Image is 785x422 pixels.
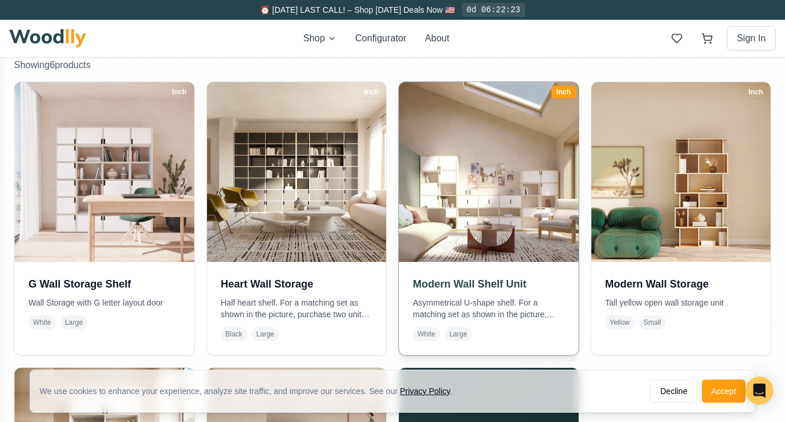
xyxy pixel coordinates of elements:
[743,86,768,98] div: Inch
[221,276,373,292] h3: Heart Wall Storage
[207,82,387,262] img: Heart Wall Storage
[413,276,565,292] h3: Modern Wall Shelf Unit
[359,86,384,98] div: Inch
[28,276,180,292] h3: G Wall Storage Shelf
[221,327,247,341] span: Black
[394,77,583,266] img: Modern Wall Shelf Unit
[303,31,336,45] button: Shop
[28,297,180,308] p: Wall Storage with G letter layout door
[355,31,406,45] button: Configurator
[60,315,88,329] span: Large
[14,58,771,72] p: Showing 6 product s
[605,297,757,308] p: Tall yellow open wall storage unit
[605,276,757,292] h3: Modern Wall Storage
[28,315,56,329] span: White
[462,3,524,17] div: 0d 06:22:23
[260,5,455,15] span: ⏰ [DATE] LAST CALL! – Shop [DATE] Deals Now 🇺🇸
[639,315,666,329] span: Small
[15,82,194,262] img: G Wall Storage Shelf
[413,297,565,320] p: Asymmetrical U-shape shelf. For a matching set as shown in the picture, purchase all three units.
[745,377,773,405] div: Open Intercom Messenger
[605,315,634,329] span: Yellow
[425,31,449,45] button: About
[9,29,86,48] img: Woodlly
[252,327,279,341] span: Large
[400,386,450,396] a: Privacy Policy
[413,327,440,341] span: White
[702,380,745,403] button: Accept
[167,86,192,98] div: Inch
[40,385,462,397] div: We use cookies to enhance your experience, analyze site traffic, and improve our services. See our .
[650,380,697,403] button: Decline
[591,82,771,262] img: Modern Wall Storage
[221,297,373,320] p: Half heart shelf. For a matching set as shown in the picture, purchase two units with the mirrore...
[551,86,576,98] div: Inch
[445,327,472,341] span: Large
[727,26,776,51] button: Sign In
